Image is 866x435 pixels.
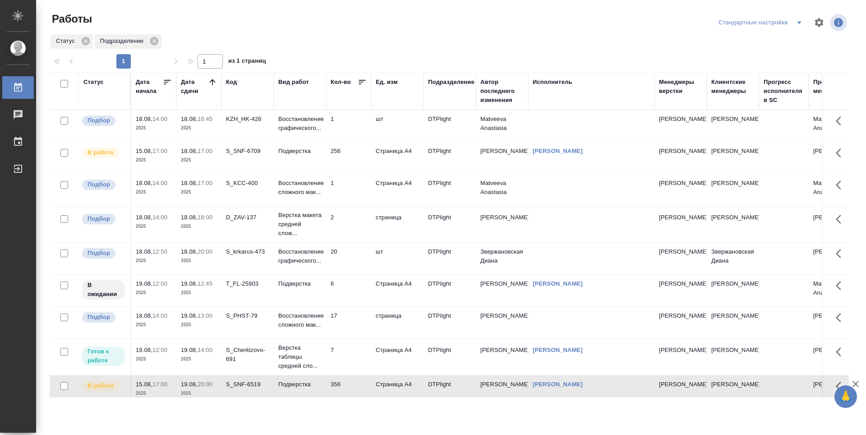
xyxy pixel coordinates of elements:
[136,124,172,133] p: 2025
[809,208,861,240] td: [PERSON_NAME]
[152,280,167,287] p: 12:00
[226,346,269,364] div: S_Cherkizovo-691
[830,341,852,363] button: Здесь прячутся важные кнопки
[181,222,217,231] p: 2025
[476,341,528,373] td: [PERSON_NAME]
[707,243,759,274] td: Звержановская Диана
[830,375,852,397] button: Здесь прячутся важные кнопки
[181,355,217,364] p: 2025
[830,275,852,296] button: Здесь прячутся важные кнопки
[533,148,583,154] a: [PERSON_NAME]
[371,307,424,338] td: страница
[181,156,217,165] p: 2025
[88,381,114,390] p: В работе
[476,275,528,306] td: [PERSON_NAME]
[659,311,702,320] p: [PERSON_NAME]
[764,78,804,105] div: Прогресс исполнителя в SC
[226,78,237,87] div: Код
[809,110,861,142] td: Matveeva Anastasia
[226,147,269,156] div: S_SNF-6709
[181,320,217,329] p: 2025
[659,346,702,355] p: [PERSON_NAME]
[50,12,92,26] span: Работы
[809,142,861,174] td: [PERSON_NAME]
[181,78,208,96] div: Дата сдачи
[136,180,152,186] p: 18.08,
[136,116,152,122] p: 18.08,
[659,78,702,96] div: Менеджеры верстки
[707,142,759,174] td: [PERSON_NAME]
[809,275,861,306] td: Matveeva Anastasia
[152,148,167,154] p: 17:00
[198,180,212,186] p: 17:00
[198,214,212,221] p: 18:00
[371,243,424,274] td: шт
[181,148,198,154] p: 18.08,
[830,14,849,31] span: Посмотреть информацию
[424,110,476,142] td: DTPlight
[81,346,126,367] div: Исполнитель может приступить к работе
[88,116,110,125] p: Подбор
[476,142,528,174] td: [PERSON_NAME]
[136,188,172,197] p: 2025
[88,281,120,299] p: В ожидании
[181,381,198,388] p: 19.08,
[136,320,172,329] p: 2025
[152,312,167,319] p: 14:00
[100,37,147,46] p: Подразделение
[81,279,126,301] div: Исполнитель назначен, приступать к работе пока рано
[152,347,167,353] p: 12:00
[181,188,217,197] p: 2025
[198,248,212,255] p: 20:00
[707,174,759,206] td: [PERSON_NAME]
[813,78,857,96] div: Проектные менеджеры
[152,248,167,255] p: 12:50
[152,381,167,388] p: 17:00
[152,116,167,122] p: 14:00
[830,174,852,196] button: Здесь прячутся важные кнопки
[707,307,759,338] td: [PERSON_NAME]
[136,355,172,364] p: 2025
[278,115,322,133] p: Восстановление графического...
[424,375,476,407] td: DTPlight
[136,78,163,96] div: Дата начала
[533,78,572,87] div: Исполнитель
[424,174,476,206] td: DTPlight
[88,180,110,189] p: Подбор
[480,78,524,105] div: Автор последнего изменения
[371,110,424,142] td: шт
[711,78,755,96] div: Клиентские менеджеры
[136,389,172,398] p: 2025
[181,280,198,287] p: 19.08,
[136,256,172,265] p: 2025
[838,387,853,406] span: 🙏
[278,311,322,329] p: Восстановление сложного мак...
[136,222,172,231] p: 2025
[81,147,126,159] div: Исполнитель выполняет работу
[808,12,830,33] span: Настроить таблицу
[424,307,476,338] td: DTPlight
[830,208,852,230] button: Здесь прячутся важные кнопки
[834,385,857,408] button: 🙏
[136,156,172,165] p: 2025
[326,307,371,338] td: 17
[707,375,759,407] td: [PERSON_NAME]
[136,148,152,154] p: 15.08,
[476,307,528,338] td: [PERSON_NAME]
[707,110,759,142] td: [PERSON_NAME]
[198,312,212,319] p: 13:00
[81,213,126,225] div: Можно подбирать исполнителей
[226,247,269,256] div: S_krkarus-473
[424,243,476,274] td: DTPlight
[226,179,269,188] div: S_KCC-400
[136,312,152,319] p: 18.08,
[88,148,114,157] p: В работе
[198,116,212,122] p: 16:45
[659,213,702,222] p: [PERSON_NAME]
[226,279,269,288] div: T_FL-25903
[278,179,322,197] p: Восстановление сложного мак...
[88,214,110,223] p: Подбор
[476,174,528,206] td: Matveeva Anastasia
[81,311,126,324] div: Можно подбирать исполнителей
[181,347,198,353] p: 19.08,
